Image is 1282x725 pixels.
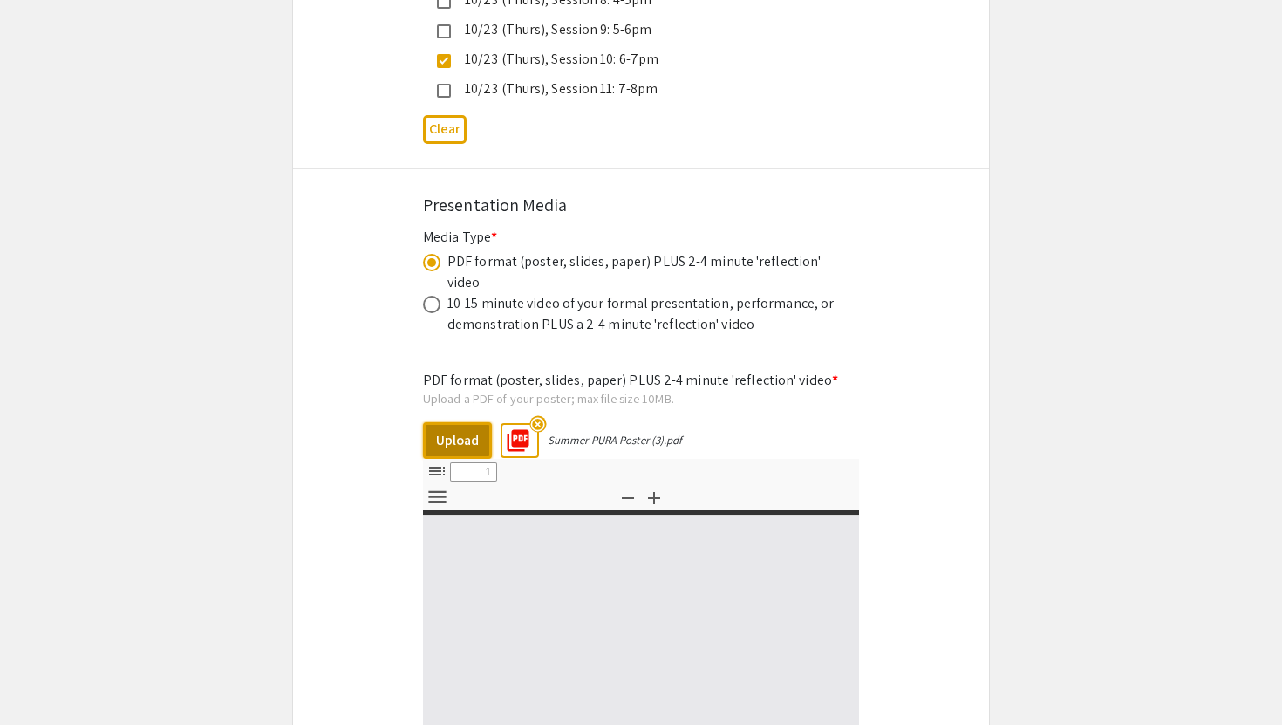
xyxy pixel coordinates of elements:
mat-label: Media Type [423,228,497,246]
button: Toggle Sidebar [422,459,452,484]
div: 10/23 (Thurs), Session 11: 7-8pm [451,79,817,99]
mat-icon: picture_as_pdf [500,422,526,448]
div: 10-15 minute video of your formal presentation, performance, or demonstration PLUS a 2-4 minute '... [447,293,840,335]
iframe: Chat [13,646,74,712]
div: Summer PURA Poster (3).pdf [548,433,683,448]
mat-icon: highlight_off [529,415,546,432]
div: Upload a PDF of your poster; max file size 10MB. [423,391,859,407]
mat-label: PDF format (poster, slides, paper) PLUS 2-4 minute 'reflection' video [423,371,838,389]
button: Zoom In [639,485,669,510]
button: Upload [423,422,492,459]
button: Tools [422,485,452,510]
input: Page [450,462,497,482]
button: Clear [423,115,467,144]
div: 10/23 (Thurs), Session 10: 6-7pm [451,49,817,70]
button: Zoom Out [613,485,643,510]
div: Presentation Media [423,192,859,218]
div: 10/23 (Thurs), Session 9: 5-6pm [451,19,817,40]
div: PDF format (poster, slides, paper) PLUS 2-4 minute 'reflection' video [447,251,840,293]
